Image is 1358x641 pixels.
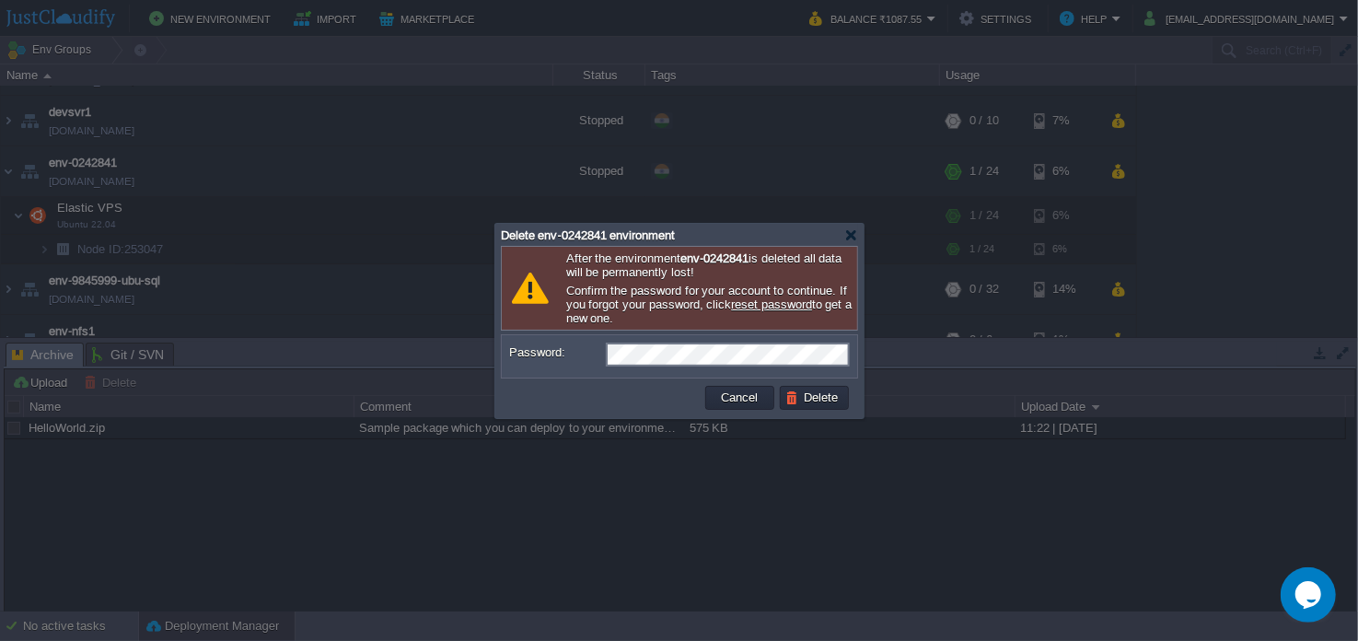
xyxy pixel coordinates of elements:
span: Delete env-0242841 environment [501,228,676,242]
p: After the environment is deleted all data will be permanently lost! [566,251,853,279]
iframe: chat widget [1281,567,1340,623]
p: Confirm the password for your account to continue. If you forgot your password, click to get a ne... [566,284,853,325]
label: Password: [509,343,604,362]
button: Cancel [716,390,764,406]
a: reset password [731,297,812,311]
b: env-0242841 [680,251,749,265]
button: Delete [785,390,844,406]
